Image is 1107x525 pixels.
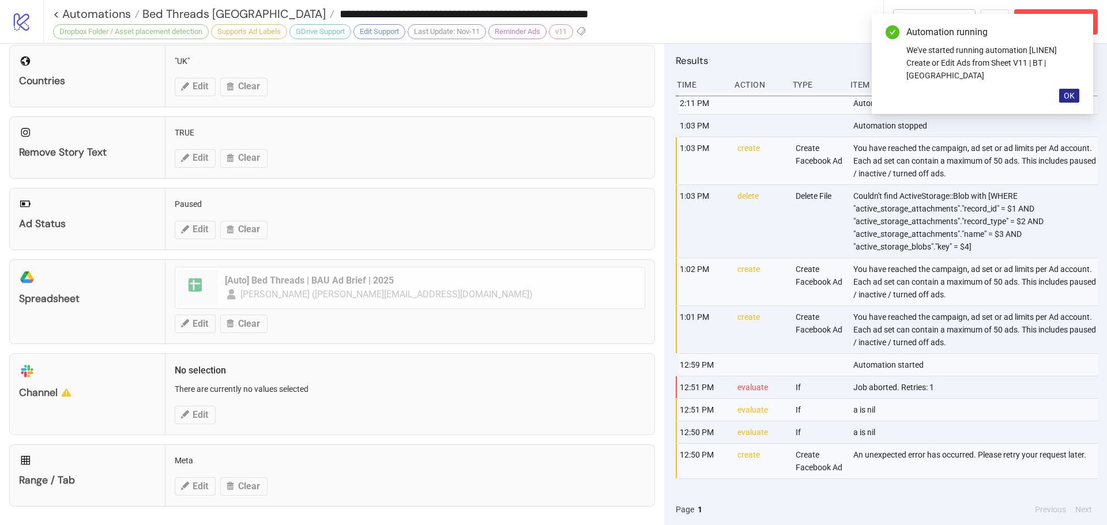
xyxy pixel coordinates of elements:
button: ... [980,9,1010,35]
div: Type [792,74,841,96]
div: Create Facebook Ad [795,444,844,478]
button: 1 [694,503,706,516]
div: Couldn't find ActiveStorage::Blob with [WHERE "active_storage_attachments"."record_id" = $1 AND "... [852,185,1101,258]
div: create [736,137,786,184]
div: evaluate [736,399,786,421]
div: Item [849,74,1098,96]
div: evaluate [736,376,786,398]
div: 1:03 PM [679,137,728,184]
div: 12:50 PM [679,444,728,478]
div: Time [676,74,725,96]
button: To Builder [893,9,976,35]
div: Job aborted. Retries: 1 [852,376,1101,398]
div: a is nil [852,399,1101,421]
span: Bed Threads [GEOGRAPHIC_DATA] [140,6,326,21]
div: If [795,376,844,398]
a: < Automations [53,8,140,20]
div: delete [736,185,786,258]
button: Previous [1031,503,1070,516]
div: Create Facebook Ad [795,306,844,353]
div: Automation started [852,354,1101,376]
div: Create Facebook Ad [795,258,844,305]
div: GDrive Support [289,24,351,39]
div: You have reached the campaign, ad set or ad limits per Ad account. Each ad set can contain a maxi... [852,258,1101,305]
div: create [736,444,786,478]
div: If [795,421,844,443]
div: Action [733,74,783,96]
div: create [736,258,786,305]
div: Automation stopped [852,115,1101,137]
div: Last Update: Nov-11 [408,24,486,39]
div: Supports Ad Labels [211,24,287,39]
div: Reminder Ads [488,24,547,39]
div: You have reached the campaign, ad set or ad limits per Ad account. Each ad set can contain a maxi... [852,306,1101,353]
div: 12:50 PM [679,421,728,443]
h2: Results [676,53,1098,68]
div: Edit Support [353,24,405,39]
div: 2:11 PM [679,92,728,114]
div: 12:59 PM [679,354,728,376]
div: Automation running [906,25,1079,39]
div: 12:51 PM [679,399,728,421]
div: a is nil [852,421,1101,443]
div: 1:02 PM [679,258,728,305]
div: create [736,306,786,353]
div: Delete File [795,185,844,258]
div: v11 [549,24,573,39]
div: If [795,399,844,421]
div: Dropbox Folder / Asset placement detection [53,24,209,39]
button: Next [1072,503,1095,516]
button: OK [1059,89,1079,103]
span: Page [676,503,694,516]
a: Bed Threads [GEOGRAPHIC_DATA] [140,8,334,20]
div: 1:03 PM [679,185,728,258]
div: Automation started [852,92,1101,114]
div: 1:03 PM [679,115,728,137]
div: Create Facebook Ad [795,137,844,184]
div: You have reached the campaign, ad set or ad limits per Ad account. Each ad set can contain a maxi... [852,137,1101,184]
span: OK [1064,91,1075,100]
div: We've started running automation [LINEN] Create or Edit Ads from Sheet V11 | BT | [GEOGRAPHIC_DATA] [906,44,1079,82]
span: check-circle [886,25,899,39]
div: An unexpected error has occurred. Please retry your request later. [852,444,1101,478]
div: 1:01 PM [679,306,728,353]
button: Abort Run [1014,9,1098,35]
div: 12:51 PM [679,376,728,398]
div: evaluate [736,421,786,443]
